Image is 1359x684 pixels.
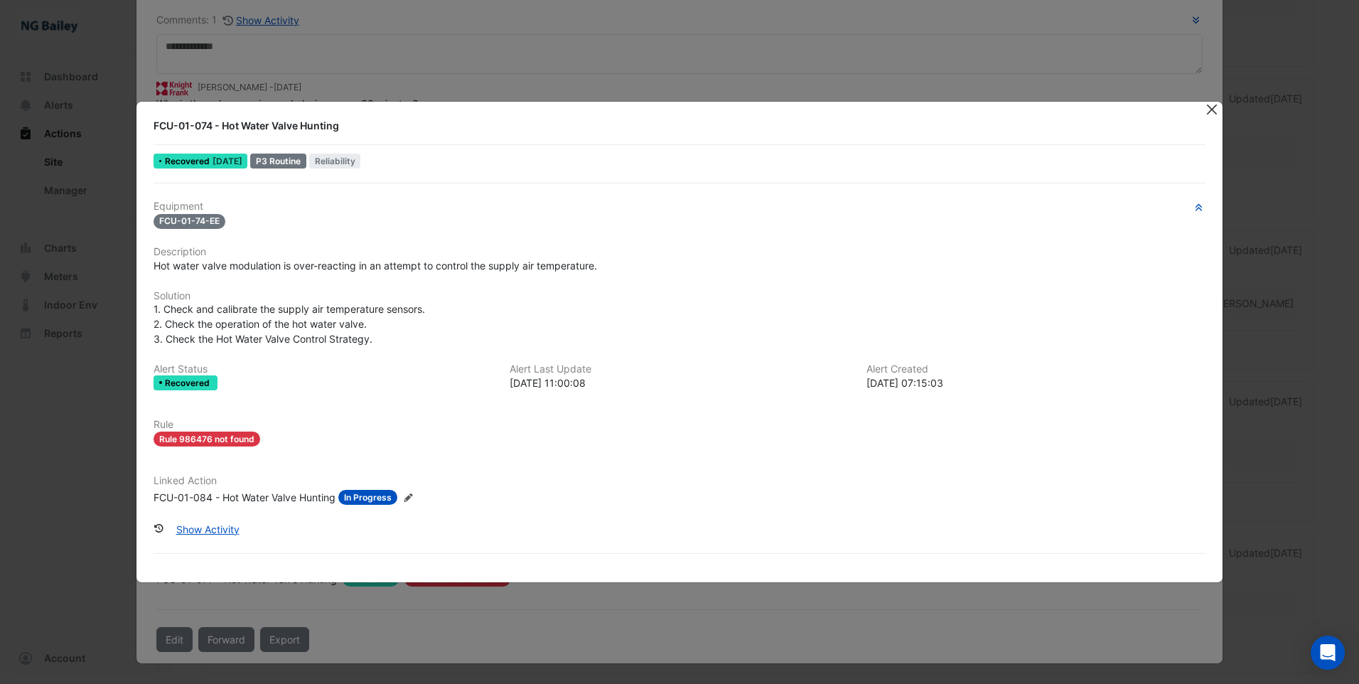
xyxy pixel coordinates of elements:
span: In Progress [338,490,397,505]
h6: Alert Created [866,363,1205,375]
span: 1. Check and calibrate the supply air temperature sensors. 2. Check the operation of the hot wate... [154,303,425,345]
span: Rule 986476 not found [154,432,260,447]
h6: Solution [154,290,1205,302]
button: Close [1205,102,1220,117]
div: FCU-01-074 - Hot Water Valve Hunting [154,119,1188,133]
h6: Equipment [154,201,1205,213]
div: P3 Routine [250,154,306,169]
div: FCU-01-084 - Hot Water Valve Hunting [154,490,335,505]
span: Hot water valve modulation is over-reacting in an attempt to control the supply air temperature. [154,260,597,272]
span: Reliability [309,154,361,169]
div: Open Intercom Messenger [1311,636,1345,670]
h6: Description [154,246,1205,258]
span: FCU-01-74-EE [154,214,225,229]
h6: Alert Last Update [510,363,849,375]
h6: Alert Status [154,363,493,375]
span: Recovered [165,379,213,388]
button: Show Activity [167,517,249,542]
fa-icon: Edit Linked Action [403,493,414,503]
h6: Rule [154,419,1205,431]
span: Recovered [165,157,213,166]
span: Fri 05-Sep-2025 11:00 BST [213,156,242,166]
div: [DATE] 07:15:03 [866,375,1205,390]
div: [DATE] 11:00:08 [510,375,849,390]
h6: Linked Action [154,475,1205,487]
